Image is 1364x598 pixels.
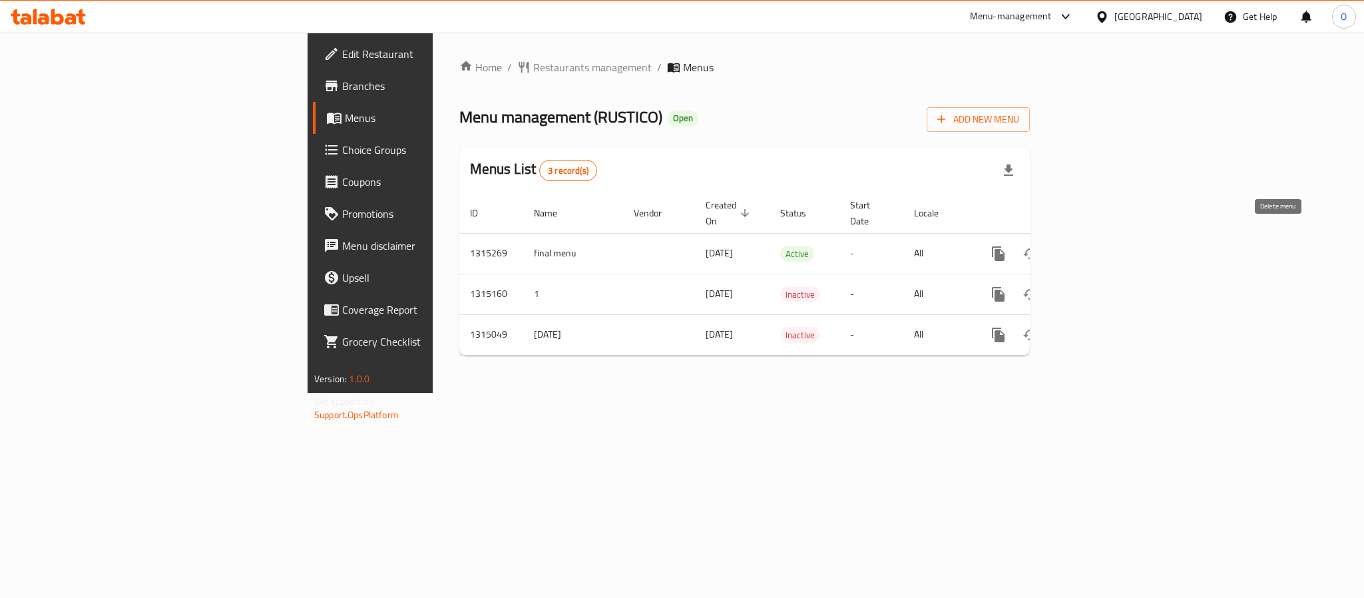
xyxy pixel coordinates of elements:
button: Change Status [1015,238,1046,270]
td: All [903,233,972,274]
button: Change Status [1015,319,1046,351]
span: [DATE] [706,285,733,302]
button: more [983,238,1015,270]
div: Open [668,111,698,127]
span: 1.0.0 [349,370,369,388]
span: Locale [914,205,956,221]
span: Menu management ( RUSTICO ) [459,102,662,132]
span: Edit Restaurant [342,46,525,62]
button: more [983,319,1015,351]
td: All [903,274,972,314]
a: Edit Restaurant [313,38,535,70]
div: Inactive [780,327,820,343]
span: Status [780,205,823,221]
span: Coupons [342,174,525,190]
span: Active [780,246,814,262]
button: Add New Menu [927,107,1030,132]
span: Created On [706,197,754,229]
div: Inactive [780,286,820,302]
li: / [657,59,662,75]
div: Export file [993,154,1024,186]
a: Promotions [313,198,535,230]
span: Coverage Report [342,302,525,318]
span: Choice Groups [342,142,525,158]
div: Total records count [539,160,597,181]
span: Version: [314,370,347,388]
span: Vendor [634,205,679,221]
span: Start Date [850,197,887,229]
th: Actions [972,193,1121,234]
nav: breadcrumb [459,59,1030,75]
td: - [839,274,903,314]
a: Restaurants management [517,59,652,75]
a: Coverage Report [313,294,535,326]
a: Upsell [313,262,535,294]
span: [DATE] [706,326,733,343]
h2: Menus List [470,159,597,181]
button: Change Status [1015,278,1046,310]
a: Coupons [313,166,535,198]
span: Inactive [780,287,820,302]
a: Choice Groups [313,134,535,166]
a: Branches [313,70,535,102]
a: Menus [313,102,535,134]
span: Open [668,113,698,124]
td: - [839,314,903,355]
a: Menu disclaimer [313,230,535,262]
td: - [839,233,903,274]
span: [DATE] [706,244,733,262]
span: O [1341,9,1347,24]
span: Branches [342,78,525,94]
span: Menu disclaimer [342,238,525,254]
span: Add New Menu [937,111,1019,128]
td: 1 [523,274,623,314]
span: Get support on: [314,393,375,410]
span: Promotions [342,206,525,222]
td: All [903,314,972,355]
span: Menus [683,59,714,75]
span: 3 record(s) [540,164,596,177]
span: Inactive [780,328,820,343]
a: Support.OpsPlatform [314,406,399,424]
span: ID [470,205,495,221]
span: Name [534,205,574,221]
table: enhanced table [459,193,1121,356]
span: Restaurants management [533,59,652,75]
span: Upsell [342,270,525,286]
span: Grocery Checklist [342,334,525,350]
button: more [983,278,1015,310]
div: [GEOGRAPHIC_DATA] [1114,9,1202,24]
span: Menus [345,110,525,126]
a: Grocery Checklist [313,326,535,358]
td: final menu [523,233,623,274]
div: Menu-management [970,9,1052,25]
td: [DATE] [523,314,623,355]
